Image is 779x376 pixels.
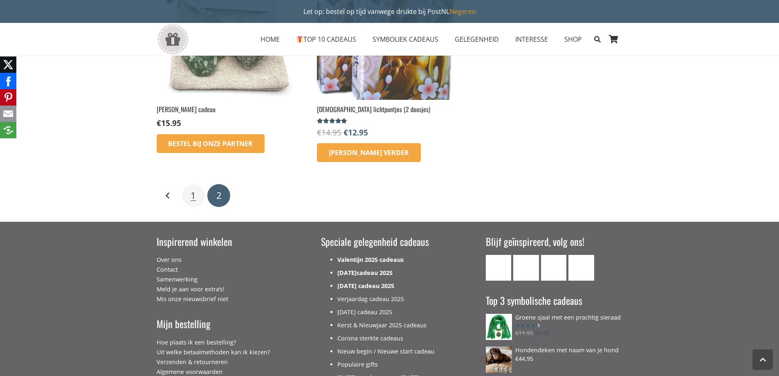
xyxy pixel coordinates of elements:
a: Contact [157,266,178,273]
a: Pinterest [568,255,594,281]
span: GELEGENHEID [455,35,499,44]
a: Nieuw begin / Nieuwe start cadeau [337,347,434,355]
a: Verjaardag cadeau 2025 [337,295,404,303]
div: Gewaardeerd 4.50 uit 5 [515,323,540,328]
a: cadeau 2025 [357,269,393,277]
img: 🎁 [296,36,303,43]
h2: [DEMOGRAPHIC_DATA] lichtpuntjes (2 doosjes) [317,105,462,114]
a: gift-box-icon-grey-inspirerendwinkelen [157,24,189,55]
h3: Top 3 symbolische cadeaus [486,294,623,308]
a: Hoe plaats ik een bestelling? [157,338,236,346]
img: Bijzonder leuk honden cadeau voor de hondenliefhebber - deken met de naam van je hond - bestel vi... [486,347,512,373]
a: E-mail [486,255,512,281]
span: SHOP [564,35,582,44]
a: [DATE] [337,269,357,277]
a: Zoeken [590,29,604,50]
a: Corona sterkte cadeaus [337,334,403,342]
a: INTERESSEINTERESSE Menu [507,29,556,50]
span: Gewaardeerd uit 5 [515,323,538,328]
span: Groene sjaal met een prachtig sieraad [515,313,621,321]
a: Winkelwagen [605,23,623,56]
span: € [515,329,519,337]
span: 1 [191,189,196,202]
span: € [515,355,519,362]
a: Instagram [541,255,567,281]
a: 🎁TOP 10 CADEAUS🎁 TOP 10 CADEAUS Menu [288,29,364,50]
a: Bestel bij onze Partner [157,134,265,153]
a: SHOPSHOP Menu [556,29,590,50]
span: Gewaardeerd uit 5 [317,118,347,124]
a: Hondendeken met naam van je hond [486,347,623,353]
bdi: 14.95 [317,127,341,138]
a: Uit welke betaalmethoden kan ik kiezen? [157,348,270,356]
span: TOP 10 CADEAUS [296,35,356,44]
h3: Mijn bestelling [157,317,294,331]
span: Hondendeken met naam van je hond [515,346,619,354]
span: € [317,127,321,138]
span: Pagina 2 [207,184,230,207]
span: 2 [216,189,222,202]
span: SYMBOLIEK CADEAUS [373,35,438,44]
a: Samenwerking [157,275,198,283]
a: Verzenden & retourneren [157,358,228,366]
a: Populaire gifts [337,360,378,368]
a: Lees meer over “Boeddha lichtpuntjes (2 doosjes)” [317,143,421,162]
a: SYMBOLIEK CADEAUSSYMBOLIEK CADEAUS Menu [364,29,447,50]
span: € [535,329,538,337]
span: INTERESSE [515,35,548,44]
a: Negeren [449,7,476,16]
a: Groene sjaal met een prachtig sieraad [486,314,623,321]
a: GELEGENHEIDGELEGENHEID Menu [447,29,507,50]
span: HOME [260,35,280,44]
bdi: 11.95 [515,329,533,337]
a: Vorige [157,184,180,207]
a: Facebook [513,255,539,281]
a: Terug naar top [752,349,773,370]
a: Valentijn 2025 cadeaus [337,256,404,263]
h3: Speciale gelegenheid cadeaus [321,235,458,249]
a: [DATE] cadeau 2025 [337,282,394,290]
nav: Berichten paginering [157,183,623,208]
span: € [157,117,161,128]
h3: Blijf geïnspireerd, volg ons! [486,235,623,249]
span: € [343,127,348,138]
a: Algemene voorwaarden [157,368,222,376]
a: Over ons [157,256,182,263]
a: Kerst & Nieuwjaar 2025 cadeaus [337,321,427,329]
bdi: 6.95 [535,329,550,337]
a: [DATE] cadeau 2025 [337,308,392,316]
a: Meld je aan voor extra’s! [157,285,224,293]
bdi: 15.95 [157,117,181,128]
h3: Inspirerend winkelen [157,235,294,249]
img: Groene bijzondere sjaal kopen met prachtig sieraad - kijk op www.inspirerendwinkelen.nl [486,314,512,340]
a: Pagina 1 [182,184,205,207]
div: Gewaardeerd 4.75 uit 5 [317,118,348,124]
bdi: 12.95 [343,127,368,138]
a: Mis onze nieuwsbrief niet [157,295,228,303]
a: HOMEHOME Menu [252,29,288,50]
h2: [PERSON_NAME] cadeau [157,105,301,114]
bdi: 44.95 [515,355,533,362]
